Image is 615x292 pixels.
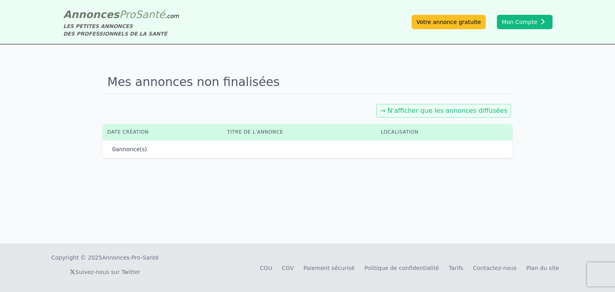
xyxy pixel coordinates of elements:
[526,265,559,271] a: Plan du site
[63,8,119,20] span: Annonces
[112,146,116,152] span: 0
[135,8,165,20] span: Santé
[165,13,179,19] span: .com
[63,8,179,20] a: AnnoncesProSanté.com
[448,265,463,271] a: Tarifs
[102,124,222,140] th: Date création
[119,8,136,20] span: Pro
[102,254,159,262] a: Annonces-Pro-Santé
[63,22,179,38] div: LES PETITES ANNONCES DES PROFESSIONNELS DE LA SANTÉ
[260,265,272,271] a: CGU
[364,265,439,271] a: Politique de confidentialité
[497,15,553,29] button: Mon Compte
[376,124,487,140] th: Localisation
[70,269,140,275] a: Suivez-nous sur Twitter
[303,265,355,271] a: Paiement sécurisé
[51,254,159,262] div: Copyright © 2025
[112,145,147,153] p: annonce(s)
[222,124,376,140] th: Titre de l'annonce
[102,70,512,94] h1: Mes annonces non finalisées
[282,265,294,271] a: CGV
[380,107,507,114] a: → N'afficher que les annonces diffusées
[473,265,517,271] a: Contactez-nous
[412,15,486,29] a: Votre annonce gratuite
